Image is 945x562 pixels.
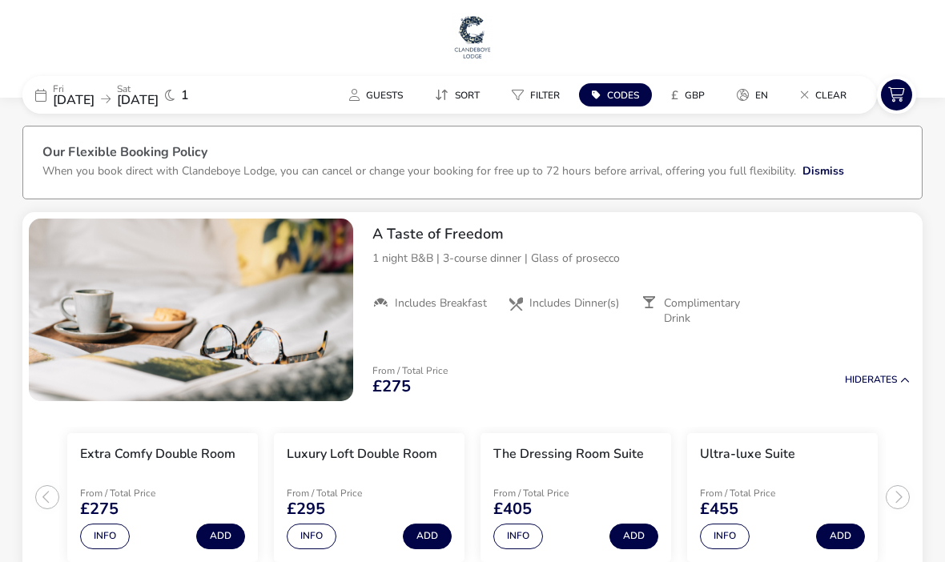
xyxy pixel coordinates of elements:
[80,488,194,498] p: From / Total Price
[609,524,658,549] button: Add
[755,89,768,102] span: en
[53,84,94,94] p: Fri
[455,89,480,102] span: Sort
[658,83,724,106] naf-pibe-menu-bar-item: £GBP
[287,524,336,549] button: Info
[685,89,705,102] span: GBP
[815,89,846,102] span: Clear
[117,91,159,109] span: [DATE]
[22,76,263,114] div: Fri[DATE]Sat[DATE]1
[530,89,560,102] span: Filter
[80,524,130,549] button: Info
[336,83,422,106] naf-pibe-menu-bar-item: Guests
[80,501,119,517] span: £275
[80,446,235,463] h3: Extra Comfy Double Room
[499,83,573,106] button: Filter
[787,83,859,106] button: Clear
[607,89,639,102] span: Codes
[181,89,189,102] span: 1
[493,524,543,549] button: Info
[117,84,159,94] p: Sat
[724,83,781,106] button: en
[452,13,493,61] img: Main Website
[336,83,416,106] button: Guests
[360,212,923,339] div: A Taste of Freedom1 night B&B | 3-course dinner | Glass of proseccoIncludes BreakfastIncludes Din...
[287,501,325,517] span: £295
[664,296,763,325] span: Complimentary Drink
[802,163,844,179] button: Dismiss
[816,524,865,549] button: Add
[579,83,658,106] naf-pibe-menu-bar-item: Codes
[53,91,94,109] span: [DATE]
[372,366,448,375] p: From / Total Price
[787,83,866,106] naf-pibe-menu-bar-item: Clear
[372,379,411,395] span: £275
[493,446,644,463] h3: The Dressing Room Suite
[671,87,678,103] i: £
[493,488,607,498] p: From / Total Price
[658,83,718,106] button: £GBP
[700,446,795,463] h3: Ultra-luxe Suite
[287,446,437,463] h3: Luxury Loft Double Room
[529,296,619,311] span: Includes Dinner(s)
[403,524,452,549] button: Add
[845,375,910,385] button: HideRates
[366,89,403,102] span: Guests
[29,219,353,401] swiper-slide: 1 / 1
[579,83,652,106] button: Codes
[287,488,400,498] p: From / Total Price
[372,250,910,267] p: 1 night B&B | 3-course dinner | Glass of prosecco
[42,163,796,179] p: When you book direct with Clandeboye Lodge, you can cancel or change your booking for free up to ...
[42,146,903,163] h3: Our Flexible Booking Policy
[499,83,579,106] naf-pibe-menu-bar-item: Filter
[422,83,499,106] naf-pibe-menu-bar-item: Sort
[700,524,750,549] button: Info
[700,501,738,517] span: £455
[845,373,867,386] span: Hide
[422,83,493,106] button: Sort
[196,524,245,549] button: Add
[700,488,814,498] p: From / Total Price
[372,225,910,243] h2: A Taste of Freedom
[724,83,787,106] naf-pibe-menu-bar-item: en
[493,501,532,517] span: £405
[395,296,487,311] span: Includes Breakfast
